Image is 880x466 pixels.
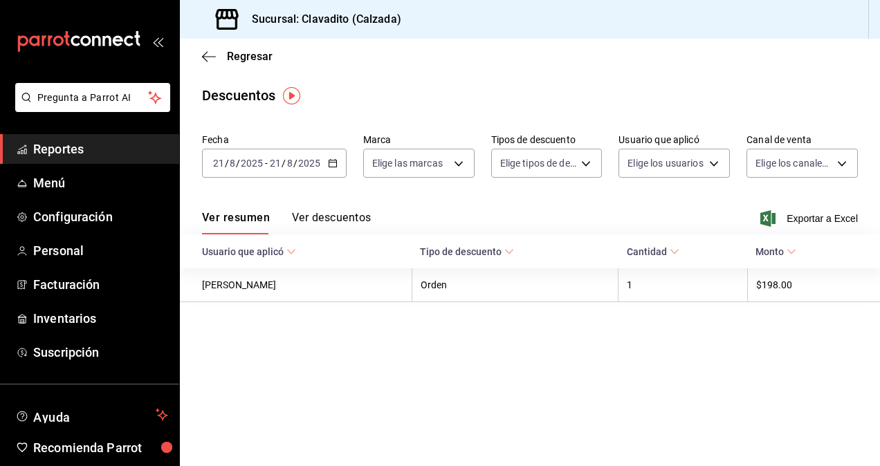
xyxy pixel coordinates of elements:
[293,158,297,169] span: /
[363,135,475,145] label: Marca
[420,246,514,257] span: Tipo de descuento
[755,246,796,257] span: Monto
[283,87,300,104] img: Tooltip marker
[33,407,150,423] span: Ayuda
[627,156,703,170] span: Elige los usuarios
[212,158,225,169] input: --
[297,158,321,169] input: ----
[180,268,412,302] th: [PERSON_NAME]
[240,158,264,169] input: ----
[10,100,170,115] a: Pregunta a Parrot AI
[292,211,371,234] button: Ver descuentos
[755,156,832,170] span: Elige los canales de venta
[236,158,240,169] span: /
[33,438,168,457] span: Recomienda Parrot
[269,158,282,169] input: --
[33,343,168,362] span: Suscripción
[747,268,880,302] th: $198.00
[202,85,275,106] div: Descuentos
[33,241,168,260] span: Personal
[225,158,229,169] span: /
[33,207,168,226] span: Configuración
[15,83,170,112] button: Pregunta a Parrot AI
[202,50,273,63] button: Regresar
[412,268,618,302] th: Orden
[265,158,268,169] span: -
[202,211,371,234] div: navigation tabs
[202,211,270,234] button: Ver resumen
[746,135,858,145] label: Canal de venta
[372,156,443,170] span: Elige las marcas
[33,309,168,328] span: Inventarios
[282,158,286,169] span: /
[37,91,149,105] span: Pregunta a Parrot AI
[627,246,679,257] span: Cantidad
[491,135,603,145] label: Tipos de descuento
[286,158,293,169] input: --
[227,50,273,63] span: Regresar
[33,174,168,192] span: Menú
[241,11,401,28] h3: Sucursal: Clavadito (Calzada)
[500,156,577,170] span: Elige tipos de descuento
[618,268,747,302] th: 1
[202,135,347,145] label: Fecha
[152,36,163,47] button: open_drawer_menu
[202,246,296,257] span: Usuario que aplicó
[229,158,236,169] input: --
[33,275,168,294] span: Facturación
[33,140,168,158] span: Reportes
[618,135,730,145] label: Usuario que aplicó
[763,210,858,227] button: Exportar a Excel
